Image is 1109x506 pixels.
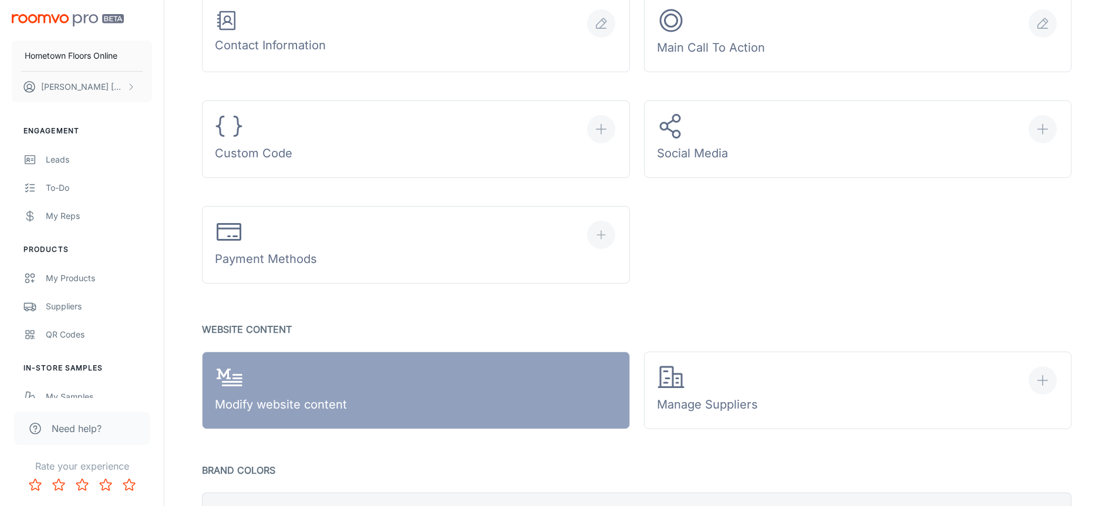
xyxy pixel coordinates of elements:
button: Rate 4 star [94,473,117,497]
p: Hometown Floors Online [25,49,117,62]
span: Need help? [52,421,102,436]
button: Rate 3 star [70,473,94,497]
button: Rate 2 star [47,473,70,497]
button: Custom Code [202,100,630,178]
button: Manage Suppliers [644,352,1072,429]
button: Hometown Floors Online [12,41,152,71]
div: Social Media [657,112,728,167]
div: Leads [46,153,152,166]
div: Contact Information [215,9,326,59]
div: Modify website content [215,363,347,418]
p: Brand Colors [202,462,1071,478]
div: My Products [46,272,152,285]
a: Modify website content [202,352,630,429]
div: My Reps [46,210,152,222]
p: Website Content [202,321,1071,338]
button: [PERSON_NAME] [PERSON_NAME] [12,72,152,102]
button: Rate 5 star [117,473,141,497]
div: Suppliers [46,300,152,313]
div: Main Call To Action [657,6,765,61]
button: Payment Methods [202,206,630,284]
div: Manage Suppliers [657,363,758,418]
p: Rate your experience [9,459,154,473]
button: Rate 1 star [23,473,47,497]
p: [PERSON_NAME] [PERSON_NAME] [41,80,124,93]
div: Custom Code [215,112,292,167]
div: To-do [46,181,152,194]
div: Payment Methods [215,218,317,272]
div: My Samples [46,390,152,403]
img: Roomvo PRO Beta [12,14,124,26]
div: QR Codes [46,328,152,341]
button: Social Media [644,100,1072,178]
